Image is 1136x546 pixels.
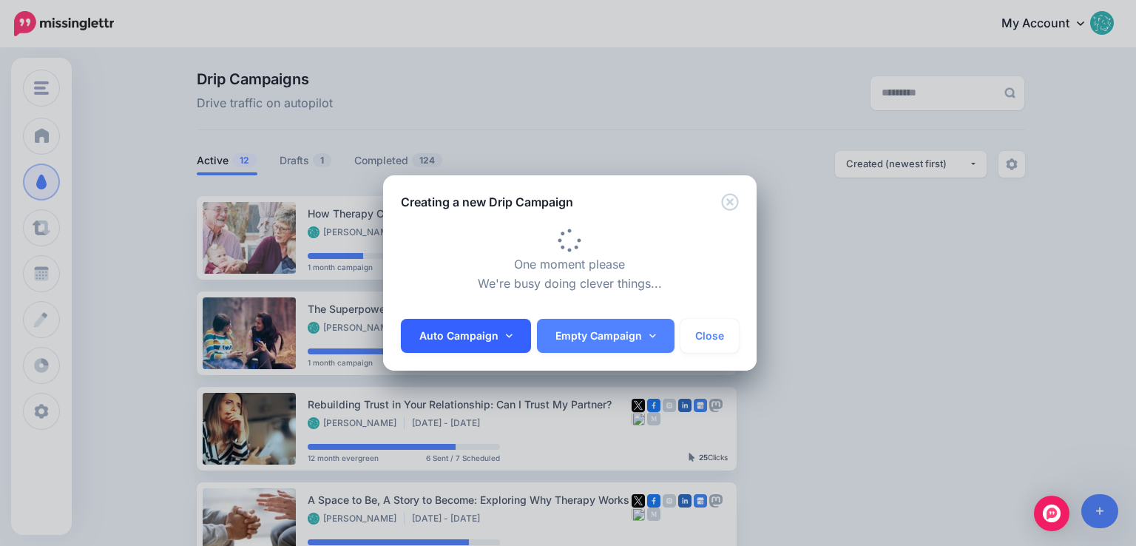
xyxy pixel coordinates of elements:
a: Auto Campaign [401,319,531,353]
span: One moment please We're busy doing clever things... [478,237,662,291]
button: Close [680,319,739,353]
h5: Creating a new Drip Campaign [401,193,573,211]
a: Empty Campaign [537,319,674,353]
div: Open Intercom Messenger [1034,496,1069,531]
button: Close [721,193,739,212]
